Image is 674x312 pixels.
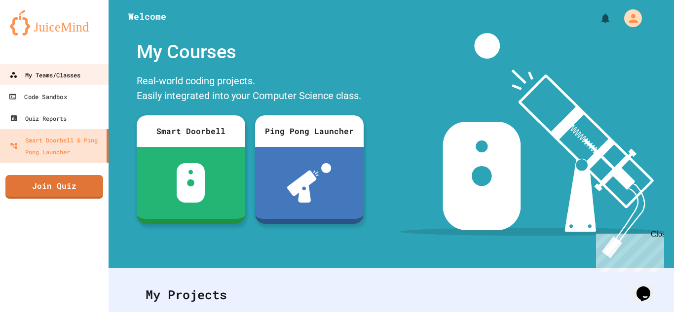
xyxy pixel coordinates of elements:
div: Smart Doorbell & Ping Pong Launcher [10,134,103,158]
div: Smart Doorbell [137,115,245,147]
div: Ping Pong Launcher [255,115,364,147]
div: Real-world coding projects. Easily integrated into your Computer Science class. [132,71,369,108]
iframe: chat widget [633,273,664,302]
a: Join Quiz [5,175,103,199]
div: Code Sandbox [8,91,67,103]
div: My Courses [132,33,369,71]
div: Chat with us now!Close [4,4,68,63]
img: logo-orange.svg [10,10,99,35]
div: My Account [614,7,644,30]
img: sdb-white.svg [177,163,205,203]
div: Quiz Reports [10,112,67,124]
div: My Teams/Classes [9,69,80,81]
iframe: chat widget [592,230,664,272]
img: banner-image-my-projects.png [400,33,665,258]
img: ppl-with-ball.png [287,163,331,203]
div: My Notifications [581,10,614,27]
